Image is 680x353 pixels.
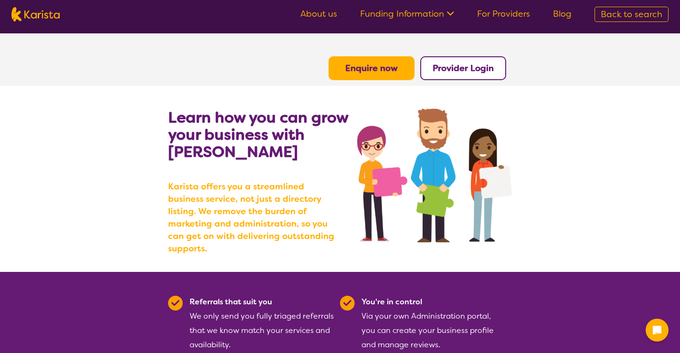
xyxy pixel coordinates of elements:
b: Karista offers you a streamlined business service, not just a directory listing. We remove the bu... [168,180,340,255]
a: Funding Information [360,8,454,20]
a: About us [300,8,337,20]
img: Tick [168,296,183,311]
div: We only send you fully triaged referrals that we know match your services and availability. [190,295,334,352]
b: You're in control [361,297,422,307]
b: Referrals that suit you [190,297,272,307]
button: Enquire now [329,56,414,80]
img: Karista logo [11,7,60,21]
a: Blog [553,8,572,20]
a: For Providers [477,8,530,20]
a: Back to search [595,7,669,22]
img: grow your business with Karista [357,109,512,242]
a: Enquire now [345,62,398,74]
div: Via your own Administration portal, you can create your business profile and manage reviews. [361,295,506,352]
span: Back to search [601,9,662,20]
button: Provider Login [420,56,506,80]
b: Learn how you can grow your business with [PERSON_NAME] [168,107,348,162]
img: Tick [340,296,355,311]
a: Provider Login [433,62,494,74]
